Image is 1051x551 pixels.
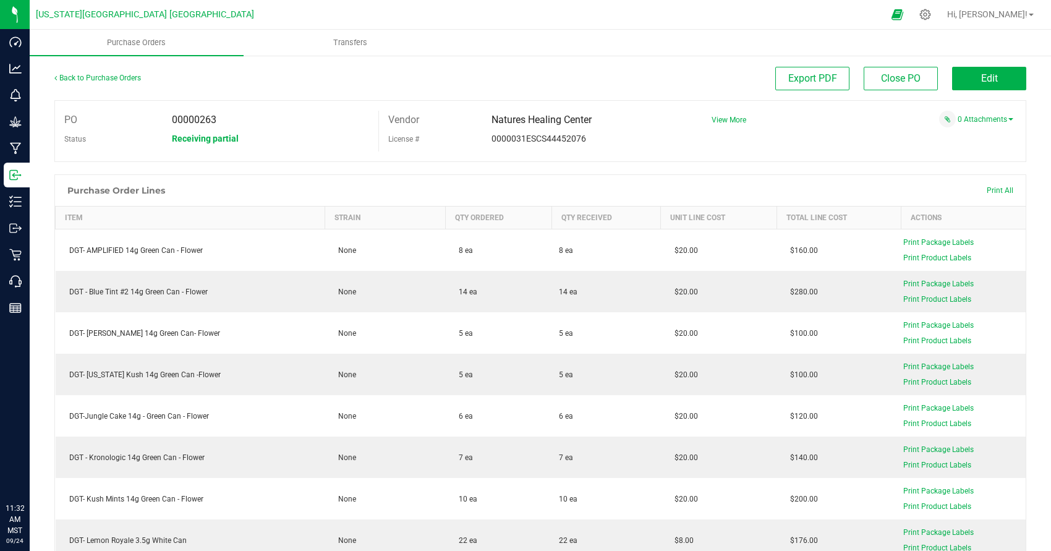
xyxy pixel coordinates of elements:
inline-svg: Manufacturing [9,142,22,155]
span: $20.00 [668,453,698,462]
a: View More [712,116,746,124]
span: $20.00 [668,288,698,296]
span: Print Product Labels [903,502,971,511]
span: $100.00 [784,370,818,379]
th: Strain [325,207,445,229]
span: $120.00 [784,412,818,421]
span: $100.00 [784,329,818,338]
span: 5 ea [453,370,473,379]
inline-svg: Analytics [9,62,22,75]
span: 5 ea [559,328,573,339]
span: $280.00 [784,288,818,296]
div: DGT- [US_STATE] Kush 14g Green Can -Flower [63,369,318,380]
label: Status [64,130,86,148]
p: 11:32 AM MST [6,503,24,536]
label: License # [388,130,419,148]
span: None [332,453,356,462]
span: Export PDF [788,72,837,84]
button: Close PO [864,67,938,90]
div: DGT- Lemon Royale 3.5g White Can [63,535,318,546]
div: DGT- Kush Mints 14g Green Can - Flower [63,493,318,505]
span: $20.00 [668,246,698,255]
span: 6 ea [559,411,573,422]
span: 8 ea [453,246,473,255]
h1: Purchase Order Lines [67,186,165,195]
span: Open Ecommerce Menu [883,2,911,27]
span: 22 ea [559,535,577,546]
inline-svg: Call Center [9,275,22,288]
span: Edit [981,72,998,84]
span: Natures Healing Center [491,114,592,126]
span: Attach a document [939,111,956,127]
span: Print Product Labels [903,336,971,345]
span: Print Package Labels [903,487,974,495]
span: 22 ea [453,536,477,545]
span: None [332,288,356,296]
a: Transfers [244,30,457,56]
span: $20.00 [668,495,698,503]
span: $20.00 [668,412,698,421]
span: 7 ea [453,453,473,462]
iframe: Resource center [12,452,49,489]
inline-svg: Outbound [9,222,22,234]
span: 5 ea [559,369,573,380]
span: Transfers [317,37,384,48]
span: 5 ea [453,329,473,338]
th: Actions [901,207,1026,229]
span: $20.00 [668,329,698,338]
span: None [332,495,356,503]
span: None [332,370,356,379]
span: None [332,536,356,545]
a: Back to Purchase Orders [54,74,141,82]
span: $200.00 [784,495,818,503]
div: DGT- [PERSON_NAME] 14g Green Can- Flower [63,328,318,339]
th: Unit Line Cost [661,207,777,229]
span: 6 ea [453,412,473,421]
span: Purchase Orders [90,37,182,48]
span: Print Package Labels [903,404,974,412]
span: Print All [987,186,1013,195]
inline-svg: Inbound [9,169,22,181]
inline-svg: Retail [9,249,22,261]
th: Qty Ordered [445,207,551,229]
span: Close PO [881,72,921,84]
span: Print Package Labels [903,321,974,330]
inline-svg: Grow [9,116,22,128]
label: PO [64,111,77,129]
inline-svg: Dashboard [9,36,22,48]
div: DGT-Jungle Cake 14g - Green Can - Flower [63,411,318,422]
span: 8 ea [559,245,573,256]
span: $176.00 [784,536,818,545]
span: None [332,246,356,255]
inline-svg: Monitoring [9,89,22,101]
span: Hi, [PERSON_NAME]! [947,9,1028,19]
th: Total Line Cost [777,207,901,229]
button: Edit [952,67,1026,90]
span: [US_STATE][GEOGRAPHIC_DATA] [GEOGRAPHIC_DATA] [36,9,254,20]
span: None [332,412,356,421]
span: Print Package Labels [903,238,974,247]
div: Manage settings [917,9,933,20]
div: DGT- AMPLIFIED 14g Green Can - Flower [63,245,318,256]
span: Print Package Labels [903,528,974,537]
label: Vendor [388,111,419,129]
span: Print Product Labels [903,295,971,304]
span: 00000263 [172,114,216,126]
span: $140.00 [784,453,818,462]
div: DGT - Kronologic 14g Green Can - Flower [63,452,318,463]
span: None [332,329,356,338]
span: 10 ea [453,495,477,503]
th: Qty Received [551,207,660,229]
span: 14 ea [559,286,577,297]
a: 0 Attachments [958,115,1013,124]
span: $160.00 [784,246,818,255]
span: Print Package Labels [903,445,974,454]
inline-svg: Reports [9,302,22,314]
span: Print Product Labels [903,254,971,262]
span: 14 ea [453,288,477,296]
span: Print Product Labels [903,378,971,387]
span: Receiving partial [172,134,239,143]
div: DGT - Blue Tint #2 14g Green Can - Flower [63,286,318,297]
span: Print Package Labels [903,280,974,288]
